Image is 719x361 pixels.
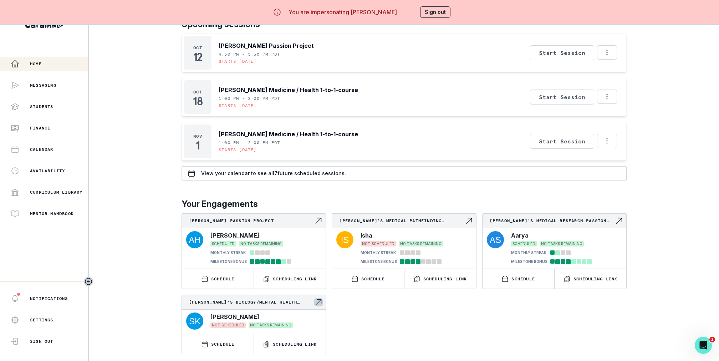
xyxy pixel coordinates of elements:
[193,54,202,61] p: 12
[30,147,53,152] p: Calendar
[30,82,56,88] p: Messaging
[465,217,473,225] svg: Navigate to engagement page
[420,6,450,18] button: Sign out
[201,171,346,176] p: View your calendar to see all 7 future scheduled sessions.
[186,312,203,330] img: svg
[219,96,280,101] p: 1:00 PM - 2:00 PM PDT
[511,250,546,255] p: MONTHLY STREAK
[182,214,326,266] a: [PERSON_NAME] Passion ProjectNavigate to engagement page[PERSON_NAME]SCHEDULEDNO TASKS REMAININGM...
[361,250,396,255] p: MONTHLY STREAK
[30,211,74,217] p: Mentor Handbook
[597,90,617,104] button: Options
[709,337,715,342] span: 1
[189,299,314,305] p: [PERSON_NAME]'s Biology/Mental Health Passion Project
[695,337,712,354] iframe: Intercom live chat
[196,142,200,149] p: 1
[193,45,202,51] p: Oct
[182,295,326,331] a: [PERSON_NAME]'s Biology/Mental Health Passion ProjectNavigate to engagement page[PERSON_NAME]NOT ...
[30,339,53,344] p: Sign Out
[219,103,257,108] p: Starts [DATE]
[555,269,626,289] button: Scheduling Link
[530,134,594,149] button: Start Session
[511,231,529,240] p: Aarya
[314,298,323,306] svg: Navigate to engagement page
[511,241,537,246] span: SCHEDULED
[530,45,594,60] button: Start Session
[254,269,326,289] button: Scheduling Link
[211,276,235,282] p: SCHEDULE
[182,334,254,354] button: SCHEDULE
[597,45,617,60] button: Options
[84,277,93,286] button: Toggle sidebar
[30,104,53,110] p: Students
[186,231,203,248] img: svg
[219,51,280,57] p: 4:30 PM - 5:30 PM PDT
[487,231,504,248] img: svg
[30,317,53,323] p: Settings
[182,198,627,210] p: Your Engagements
[314,217,323,225] svg: Navigate to engagement page
[30,189,83,195] p: Curriculum Library
[332,214,476,266] a: [PERSON_NAME]'s Medical Pathfinding Passion ProjectNavigate to engagement pageIshaNOT SCHEDULEDNO...
[219,130,358,138] p: [PERSON_NAME] Medicine / Health 1-to-1-course
[490,218,615,224] p: [PERSON_NAME]'s Medical Research Passion Project
[361,241,396,246] span: NOT SCHEDULED
[336,231,353,248] img: svg
[182,269,254,289] button: SCHEDULE
[483,269,554,289] button: SCHEDULE
[361,259,397,264] p: MILESTONE BONUS
[219,86,358,94] p: [PERSON_NAME] Medicine / Health 1-to-1-course
[483,214,626,266] a: [PERSON_NAME]'s Medical Research Passion ProjectNavigate to engagement pageAaryaSCHEDULEDNO TASKS...
[189,218,314,224] p: [PERSON_NAME] Passion Project
[219,140,280,146] p: 1:00 PM - 2:00 PM PDT
[210,312,259,321] p: [PERSON_NAME]
[30,168,65,174] p: Availability
[210,259,247,264] p: MILESTONE BONUS
[210,322,246,328] span: NOT SCHEDULED
[193,89,202,95] p: Oct
[597,134,617,148] button: Options
[210,250,246,255] p: MONTHLY STREAK
[210,241,236,246] span: SCHEDULED
[615,217,623,225] svg: Navigate to engagement page
[30,125,50,131] p: Finance
[399,241,443,246] span: NO TASKS REMAINING
[530,90,594,105] button: Start Session
[361,276,385,282] p: SCHEDULE
[339,218,464,224] p: [PERSON_NAME]'s Medical Pathfinding Passion Project
[211,341,235,347] p: SCHEDULE
[219,41,314,50] p: [PERSON_NAME] Passion Project
[423,276,467,282] p: Scheduling Link
[30,296,68,301] p: Notifications
[404,269,476,289] button: Scheduling Link
[361,231,372,240] p: Isha
[210,231,259,240] p: [PERSON_NAME]
[193,98,202,105] p: 18
[219,59,257,64] p: Starts [DATE]
[289,8,397,16] p: You are impersonating [PERSON_NAME]
[511,276,535,282] p: SCHEDULE
[273,276,317,282] p: Scheduling Link
[573,276,617,282] p: Scheduling Link
[511,259,547,264] p: MILESTONE BONUS
[219,147,257,153] p: Starts [DATE]
[254,334,326,354] button: Scheduling Link
[540,241,584,246] span: NO TASKS REMAINING
[239,241,283,246] span: NO TASKS REMAINING
[273,341,317,347] p: Scheduling Link
[30,61,42,67] p: Home
[249,322,293,328] span: NO TASKS REMAINING
[193,133,202,139] p: Nov
[332,269,404,289] button: SCHEDULE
